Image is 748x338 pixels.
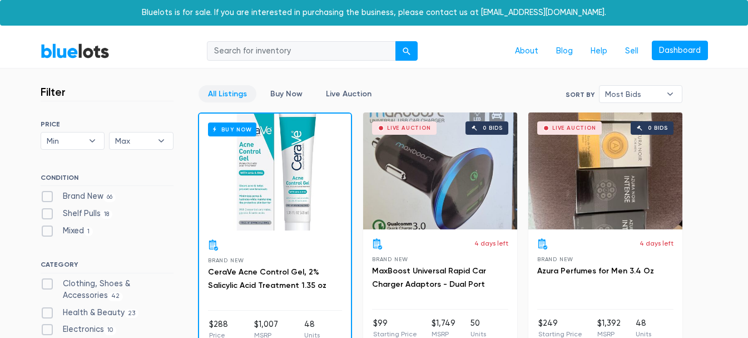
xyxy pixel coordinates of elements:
span: Min [47,133,83,149]
span: Most Bids [605,86,661,102]
label: Brand New [41,190,116,203]
h6: Buy Now [208,123,256,136]
span: Max [115,133,152,149]
label: Clothing, Shoes & Accessories [41,278,174,302]
a: All Listings [199,85,256,102]
label: Mixed [41,225,93,237]
h6: CONDITION [41,174,174,186]
a: Live Auction 0 bids [363,112,517,229]
span: 18 [101,210,113,219]
h6: CATEGORY [41,261,174,273]
a: Azura Perfumes for Men 3.4 Oz [537,266,654,276]
a: Dashboard [652,41,708,61]
a: About [506,41,547,62]
span: 42 [108,292,123,301]
a: CeraVe Acne Control Gel, 2% Salicylic Acid Treatment 1.35 oz [208,267,326,290]
span: Brand New [372,256,408,262]
a: Live Auction [316,85,381,102]
span: 1 [84,227,93,236]
b: ▾ [81,133,104,149]
a: Buy Now [261,85,312,102]
input: Search for inventory [207,41,396,61]
label: Electronics [41,324,117,336]
label: Shelf Pulls [41,208,113,220]
a: Blog [547,41,582,62]
label: Sort By [566,90,595,100]
h6: PRICE [41,120,174,128]
div: 0 bids [483,125,503,131]
span: Brand New [537,256,573,262]
span: Brand New [208,257,244,263]
a: Live Auction 0 bids [528,112,682,229]
a: Sell [616,41,647,62]
p: 4 days left [474,238,508,248]
span: 66 [103,193,116,202]
label: Health & Beauty [41,307,139,319]
a: BlueLots [41,43,110,59]
span: 10 [104,326,117,335]
div: Live Auction [552,125,596,131]
b: ▾ [658,86,682,102]
a: Buy Now [199,114,351,231]
div: 0 bids [648,125,668,131]
a: Help [582,41,616,62]
a: MaxBoost Universal Rapid Car Charger Adaptors - Dual Port [372,266,486,289]
span: 23 [125,309,139,318]
p: 4 days left [640,238,673,248]
h3: Filter [41,85,66,99]
div: Live Auction [387,125,431,131]
b: ▾ [150,133,173,149]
